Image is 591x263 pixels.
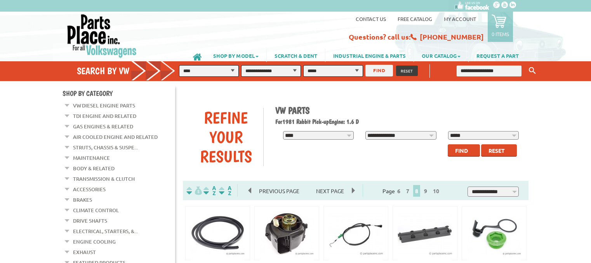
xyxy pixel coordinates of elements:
img: Parts Place Inc! [66,14,137,58]
img: Sort by Sales Rank [217,186,233,195]
a: Free Catalog [398,16,432,22]
a: VW Diesel Engine Parts [73,100,135,111]
span: Reset [488,147,505,154]
a: 6 [395,187,402,194]
a: INDUSTRIAL ENGINE & PARTS [325,49,414,62]
p: 0 items [492,31,509,37]
img: filterpricelow.svg [186,186,202,195]
a: Contact us [356,16,386,22]
div: Refine Your Results [189,108,263,166]
div: Page [363,184,461,197]
a: Transmission & Clutch [73,174,135,184]
h4: Search by VW [77,65,183,76]
a: OUR CATALOG [414,49,468,62]
span: Engine: 1.6 D [329,118,359,125]
a: Gas Engines & Related [73,121,133,131]
a: My Account [444,16,476,22]
a: Climate Control [73,205,119,215]
a: Engine Cooling [73,237,116,247]
h1: VW Parts [275,105,523,116]
a: SHOP BY MODEL [205,49,266,62]
a: Brakes [73,195,92,205]
span: Find [455,147,468,154]
a: Previous Page [249,187,308,194]
a: 9 [422,187,429,194]
img: Sort by Headline [202,186,217,195]
button: FIND [365,65,393,76]
h4: Shop By Category [63,89,175,97]
a: REQUEST A PART [469,49,527,62]
span: RESET [401,68,413,74]
h2: 1981 Rabbit Pick-up [275,118,523,125]
a: SCRATCH & DENT [267,49,325,62]
span: Next Page [308,185,352,197]
a: Struts, Chassis & Suspe... [73,142,138,152]
span: Previous Page [251,185,307,197]
a: 0 items [488,12,513,42]
a: 10 [431,187,441,194]
span: 8 [413,185,420,197]
button: Keyword Search [527,64,538,77]
a: Drive Shafts [73,216,107,226]
span: For [275,118,282,125]
a: TDI Engine and Related [73,111,136,121]
a: Air Cooled Engine and Related [73,132,158,142]
a: Body & Related [73,163,115,173]
a: Maintenance [73,153,110,163]
button: RESET [396,66,418,76]
a: 7 [404,187,411,194]
a: Exhaust [73,247,96,257]
a: Electrical, Starters, &... [73,226,138,236]
button: Reset [481,144,517,157]
a: Next Page [308,187,352,194]
a: Accessories [73,184,106,194]
button: Find [448,144,480,157]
